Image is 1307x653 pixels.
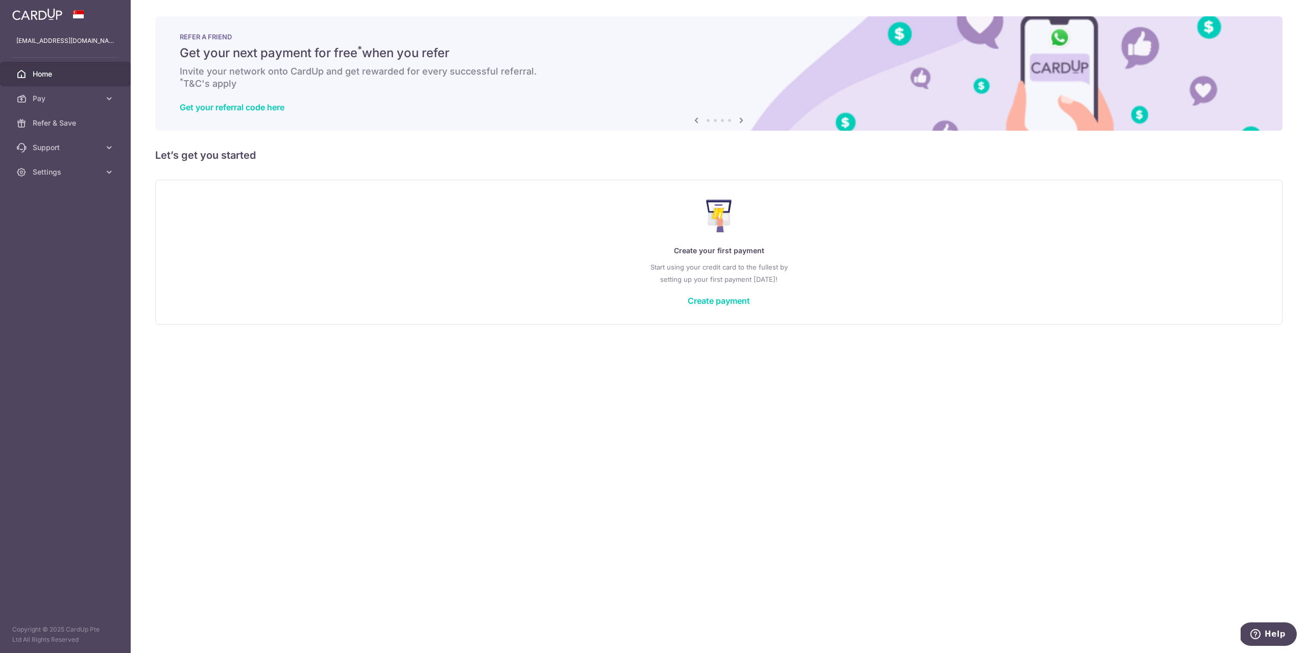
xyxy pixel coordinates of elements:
[180,102,284,112] a: Get your referral code here
[176,245,1262,257] p: Create your first payment
[1241,622,1297,648] iframe: Opens a widget where you can find more information
[180,33,1258,41] p: REFER A FRIEND
[176,261,1262,285] p: Start using your credit card to the fullest by setting up your first payment [DATE]!
[16,36,114,46] p: [EMAIL_ADDRESS][DOMAIN_NAME]
[12,8,62,20] img: CardUp
[180,45,1258,61] h5: Get your next payment for free when you refer
[688,296,750,306] a: Create payment
[180,65,1258,90] h6: Invite your network onto CardUp and get rewarded for every successful referral. T&C's apply
[155,147,1282,163] h5: Let’s get you started
[33,167,100,177] span: Settings
[706,200,732,232] img: Make Payment
[33,118,100,128] span: Refer & Save
[155,16,1282,131] img: RAF banner
[33,69,100,79] span: Home
[33,93,100,104] span: Pay
[33,142,100,153] span: Support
